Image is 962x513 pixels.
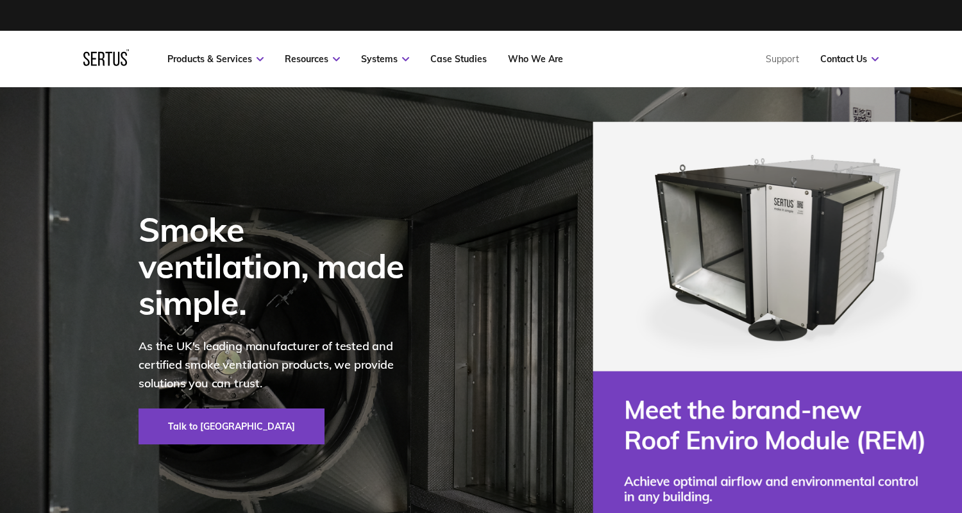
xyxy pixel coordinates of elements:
[139,211,421,321] div: Smoke ventilation, made simple.
[167,53,264,65] a: Products & Services
[361,53,409,65] a: Systems
[139,337,421,392] p: As the UK's leading manufacturer of tested and certified smoke ventilation products, we provide s...
[766,53,799,65] a: Support
[430,53,487,65] a: Case Studies
[508,53,563,65] a: Who We Are
[139,408,325,444] a: Talk to [GEOGRAPHIC_DATA]
[285,53,340,65] a: Resources
[820,53,879,65] a: Contact Us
